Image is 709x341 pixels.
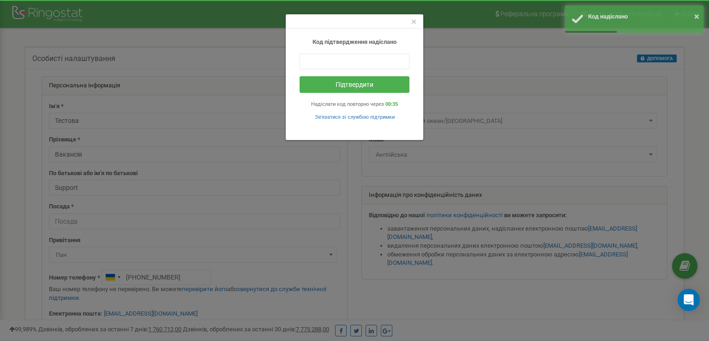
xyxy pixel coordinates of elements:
[336,81,373,89] font: Підтвердити
[311,101,384,107] font: Надіслати код повторно через
[694,10,699,23] button: ×
[315,114,395,120] font: Зв'язатися зі службою підтримки
[315,113,395,120] a: Зв'язатися зі службою підтримки
[312,38,397,45] font: Код підтвердження надіслано
[678,289,700,311] div: Відкрити Intercom Messenger
[385,101,398,107] span: 00:35
[694,11,699,22] font: ×
[300,76,409,93] button: Підтвердити
[411,16,416,27] font: ×
[588,13,628,20] font: Код надіслано
[411,17,416,27] button: Закрити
